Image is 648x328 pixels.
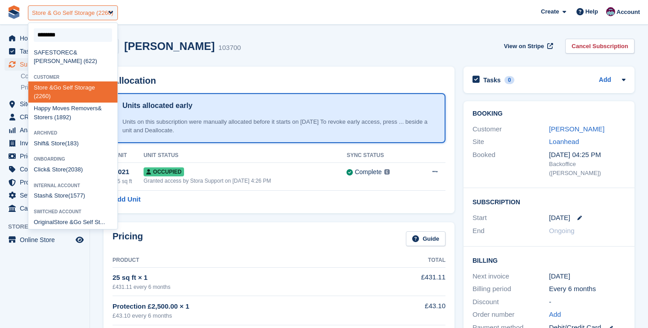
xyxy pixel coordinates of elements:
div: Onboarding [28,157,117,162]
div: Happy Moves Removers rs (1892) [28,103,117,124]
a: View on Stripe [500,39,555,54]
a: Add [599,75,611,85]
a: menu [4,124,85,136]
span: Analytics [20,124,74,136]
th: Product [112,253,384,268]
span: Store [34,84,48,91]
span: & [98,105,102,112]
a: menu [4,234,85,246]
div: 25 sq ft [114,177,144,185]
div: £43.10 every 6 months [112,311,384,320]
h2: Allocation [112,76,445,86]
span: & [49,192,53,199]
th: Unit [112,148,144,163]
div: Store & Go Self Storage (2260) [32,9,113,18]
span: CRM [20,111,74,123]
a: menu [4,111,85,123]
span: Home [20,32,74,45]
div: 0021 [114,167,144,177]
div: SAFE C [PERSON_NAME] (622) [28,46,117,67]
span: STORE [49,49,69,56]
div: Customer [28,75,117,80]
div: Customer [472,124,549,135]
div: Next invoice [472,271,549,282]
span: & [73,49,77,56]
th: Total [384,253,445,268]
time: 2025-10-27 00:00:00 UTC [549,213,570,223]
a: menu [4,189,85,202]
a: Loanhead [549,138,579,145]
div: End [472,226,549,236]
div: Complete [355,167,382,177]
span: Coupons [20,163,74,175]
div: Switched account [28,209,117,214]
img: stora-icon-8386f47178a22dfd0bd8f6a31ec36ba5ce8667c1dd55bd0f319d3a0aa187defe.svg [7,5,21,19]
a: menu [4,32,85,45]
div: 0 [504,76,515,84]
h2: [PERSON_NAME] [124,40,215,52]
span: Create [541,7,559,16]
td: £431.11 [384,267,445,296]
span: & [45,140,49,147]
div: Units on this subscription were manually allocated before it starts on [DATE] To revoke early acc... [122,117,436,135]
h2: Booking [472,110,625,117]
span: & [49,84,54,91]
span: View on Stripe [504,42,544,51]
div: Stash (1577) [28,190,117,202]
span: Help [585,7,598,16]
a: Guide [406,231,445,246]
a: menu [4,58,85,71]
div: - [549,297,625,307]
th: Unit Status [144,148,346,163]
h2: Subscription [472,197,625,206]
div: Click (2038) [28,164,117,176]
div: Original Go Self St... (103) [28,216,117,237]
div: Archived [28,130,117,135]
span: Store [52,166,66,173]
a: Add Unit [112,194,140,205]
div: Granted access by Stora Support on [DATE] 4:26 PM [144,177,346,185]
td: £43.10 [384,296,445,325]
a: Price increases NEW [21,82,85,92]
h2: Tasks [483,76,501,84]
a: menu [4,202,85,215]
h2: Billing [472,256,625,265]
span: Store [34,114,48,121]
div: [DATE] 04:25 PM [549,150,625,160]
span: & [46,166,50,173]
span: Capital [20,202,74,215]
div: 103700 [218,43,241,53]
div: Discount [472,297,549,307]
span: Occupied [144,167,184,176]
div: Backoffice ([PERSON_NAME]) [549,160,625,177]
h1: Units allocated early [122,100,193,111]
span: Pricing [20,150,74,162]
th: Sync Status [346,148,415,163]
span: Online Store [20,234,74,246]
div: Start [472,213,549,223]
div: Billing period [472,284,549,294]
a: Preview store [74,234,85,245]
span: Store [51,140,65,147]
div: Internal account [28,183,117,188]
div: £431.11 every 6 months [112,283,384,291]
h2: Pricing [112,231,143,246]
a: Contracts [21,72,85,81]
div: Protection £2,500.00 × 1 [112,301,384,312]
a: [PERSON_NAME] [549,125,604,133]
div: Shift (183) [28,137,117,149]
span: Sites [20,98,74,110]
a: menu [4,98,85,110]
span: Invoices [20,137,74,149]
img: Brian Young [606,7,615,16]
a: menu [4,45,85,58]
span: Protection [20,176,74,189]
span: Store [54,192,68,199]
div: Order number [472,310,549,320]
span: Ongoing [549,227,575,234]
div: Go Self Storage (2260) [28,81,117,103]
span: Account [616,8,640,17]
a: menu [4,176,85,189]
div: Every 6 months [549,284,625,294]
div: Booked [472,150,549,178]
